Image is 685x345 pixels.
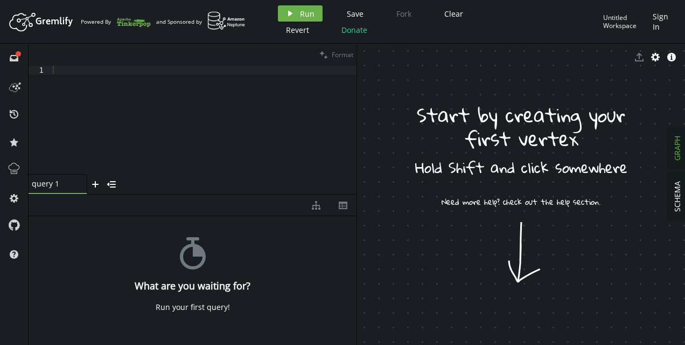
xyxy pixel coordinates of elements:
div: 1 [29,66,51,74]
span: Fork [396,9,411,19]
button: Run [278,5,323,22]
div: Run your first query! [156,302,230,312]
button: Clear [436,5,471,22]
div: and Sponsored by [156,11,246,32]
button: Save [339,5,372,22]
img: AWS Neptune [207,11,246,30]
span: GRAPH [672,136,682,161]
span: Run [300,9,314,19]
button: Sign In [647,5,677,38]
button: Fork [388,5,420,22]
span: Format [332,50,353,59]
button: Format [316,44,357,66]
h4: What are you waiting for? [135,280,250,292]
button: Revert [278,22,317,38]
div: Powered By [81,12,151,31]
span: Save [347,9,364,19]
button: Donate [333,22,375,38]
span: Clear [444,9,463,19]
span: query 1 [32,179,75,189]
span: Sign In [653,11,672,32]
span: Revert [286,25,309,35]
span: Donate [341,25,367,35]
div: Untitled Workspace [603,13,647,30]
span: SCHEMA [672,181,682,212]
